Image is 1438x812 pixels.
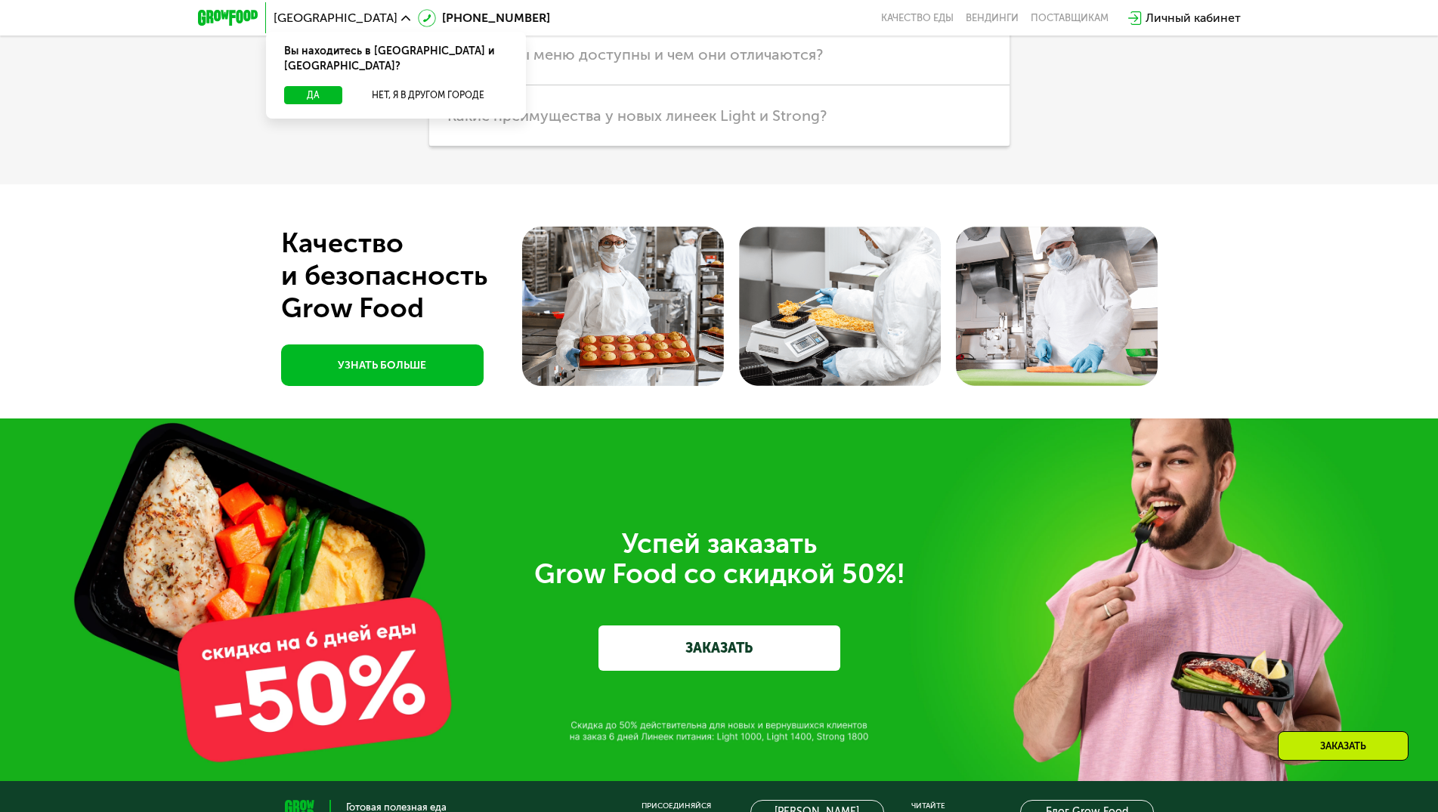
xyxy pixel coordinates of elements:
[598,625,840,671] a: ЗАКАЗАТЬ
[274,12,397,24] span: [GEOGRAPHIC_DATA]
[447,107,827,125] span: Какие преимущества у новых линеек Light и Strong?
[281,344,484,386] a: УЗНАТЬ БОЛЬШЕ
[296,529,1143,589] div: Успей заказать Grow Food со скидкой 50%!
[447,45,823,63] span: Какие типы меню доступны и чем они отличаются?
[284,86,342,104] button: Да
[418,9,550,27] a: [PHONE_NUMBER]
[966,12,1019,24] a: Вендинги
[1278,731,1409,761] div: Заказать
[1031,12,1109,24] div: поставщикам
[1146,9,1241,27] div: Личный кабинет
[281,227,543,324] div: Качество и безопасность Grow Food
[266,32,526,86] div: Вы находитесь в [GEOGRAPHIC_DATA] и [GEOGRAPHIC_DATA]?
[881,12,954,24] a: Качество еды
[348,86,508,104] button: Нет, я в другом городе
